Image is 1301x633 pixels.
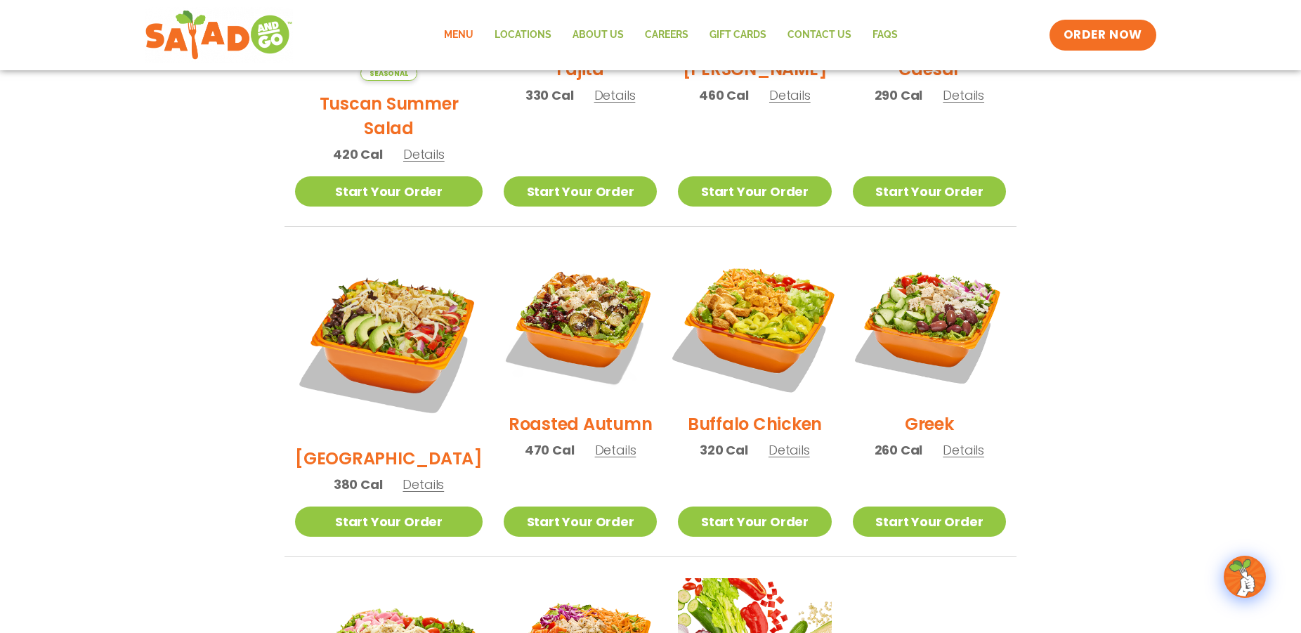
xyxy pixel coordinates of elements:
span: Details [595,441,636,459]
a: Start Your Order [853,176,1006,207]
a: Start Your Order [678,176,831,207]
span: ORDER NOW [1064,27,1142,44]
span: 320 Cal [700,441,748,459]
h2: Buffalo Chicken [688,412,822,436]
nav: Menu [433,19,908,51]
a: Contact Us [777,19,862,51]
span: 260 Cal [875,441,923,459]
span: Details [594,86,636,104]
a: FAQs [862,19,908,51]
img: Product photo for Roasted Autumn Salad [504,248,657,401]
span: 470 Cal [525,441,575,459]
a: Careers [634,19,699,51]
a: About Us [562,19,634,51]
img: Product photo for BBQ Ranch Salad [295,248,483,436]
h2: Greek [905,412,954,436]
span: Seasonal [360,66,417,81]
span: Details [403,476,444,493]
img: new-SAG-logo-768×292 [145,7,293,63]
img: Product photo for Buffalo Chicken Salad [665,235,844,415]
a: Menu [433,19,484,51]
a: Locations [484,19,562,51]
span: Details [403,145,445,163]
img: Product photo for Greek Salad [853,248,1006,401]
span: 460 Cal [699,86,749,105]
a: Start Your Order [678,507,831,537]
h2: Tuscan Summer Salad [295,91,483,141]
span: Details [943,441,984,459]
a: Start Your Order [504,507,657,537]
span: 380 Cal [334,475,383,494]
a: Start Your Order [853,507,1006,537]
span: Details [769,441,810,459]
a: Start Your Order [295,507,483,537]
h2: [GEOGRAPHIC_DATA] [295,446,483,471]
a: Start Your Order [295,176,483,207]
a: Start Your Order [504,176,657,207]
img: wpChatIcon [1225,557,1264,596]
a: ORDER NOW [1050,20,1156,51]
span: Details [769,86,811,104]
span: 420 Cal [333,145,383,164]
span: 290 Cal [875,86,923,105]
span: 330 Cal [525,86,574,105]
h2: Roasted Autumn [509,412,653,436]
a: GIFT CARDS [699,19,777,51]
span: Details [943,86,984,104]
